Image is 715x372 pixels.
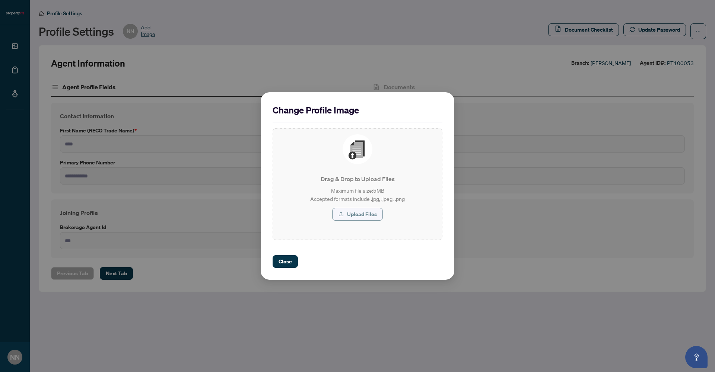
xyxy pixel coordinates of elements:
button: Open asap [685,346,708,368]
span: Close [279,256,292,267]
img: File Upload [343,134,372,164]
p: Drag & Drop to Upload Files [279,174,436,183]
button: Close [273,255,298,268]
button: Upload Files [332,208,383,221]
p: Maximum file size: 5 MB Accepted formats include .jpg, .jpeg, .png [279,186,436,203]
span: File UploadDrag & Drop to Upload FilesMaximum file size:5MBAccepted formats include .jpg, .jpeg, ... [273,128,442,227]
span: Upload Files [347,208,377,220]
h2: Change Profile Image [273,104,442,116]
